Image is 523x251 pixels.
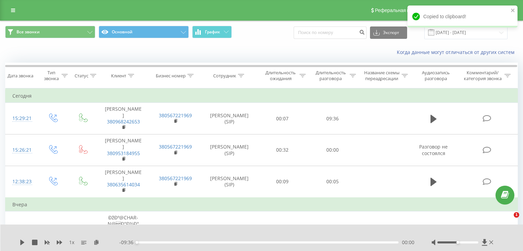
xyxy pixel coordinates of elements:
span: Все звонки [17,29,40,35]
div: 12:38:23 [12,175,31,188]
button: Все звонки [5,26,95,38]
td: 09:36 [307,103,357,134]
div: Клиент [111,73,126,79]
div: Длительность разговора [314,70,348,81]
div: Copied to clipboard! [407,6,517,28]
span: 1 x [69,239,74,246]
td: [PERSON_NAME] [97,103,149,134]
div: Аудиозапись разговора [416,70,456,81]
td: Сегодня [6,89,518,103]
span: Реферальная программа [375,8,431,13]
td: 00:09 [258,166,307,197]
span: График [205,30,220,34]
a: Когда данные могут отличаться от других систем [397,49,518,55]
td: [PERSON_NAME] (SIP) [201,134,258,166]
span: 00:00 [402,239,414,246]
div: Статус [75,73,88,79]
button: График [192,26,232,38]
button: Основной [99,26,189,38]
a: 380953184955 [107,150,140,156]
button: Экспорт [370,26,407,39]
div: Accessibility label [456,241,459,244]
div: 15:26:21 [12,143,31,157]
a: 380567221969 [159,143,192,150]
a: 380567221969 [159,112,192,119]
div: Название схемы переадресации [364,70,400,81]
div: Сотрудник [213,73,236,79]
div: Тип звонка [43,70,59,81]
a: 380968242653 [107,118,140,125]
div: Бизнес номер [156,73,186,79]
td: Вчера [6,198,518,211]
a: 380567221969 [159,175,192,182]
td: 00:05 [307,166,357,197]
td: 00:32 [258,134,307,166]
td: [PERSON_NAME] (SIP) [201,166,258,197]
td: [PERSON_NAME] [97,166,149,197]
span: Разговор не состоялся [419,143,448,156]
span: 1 [514,212,519,218]
td: 00:07 [258,103,307,134]
td: 00:00 [307,134,357,166]
div: Accessibility label [135,241,138,244]
button: close [511,8,515,14]
input: Поиск по номеру [294,26,367,39]
td: [PERSON_NAME] [97,134,149,166]
a: 380635614034 [107,181,140,188]
div: Комментарий/категория звонка [462,70,503,81]
iframe: Intercom live chat [500,212,516,229]
div: Дата звонка [8,73,33,79]
div: Длительность ожидания [264,70,298,81]
div: 15:29:21 [12,112,31,125]
td: [PERSON_NAME] (SIP) [201,103,258,134]
span: - 09:36 [119,239,137,246]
